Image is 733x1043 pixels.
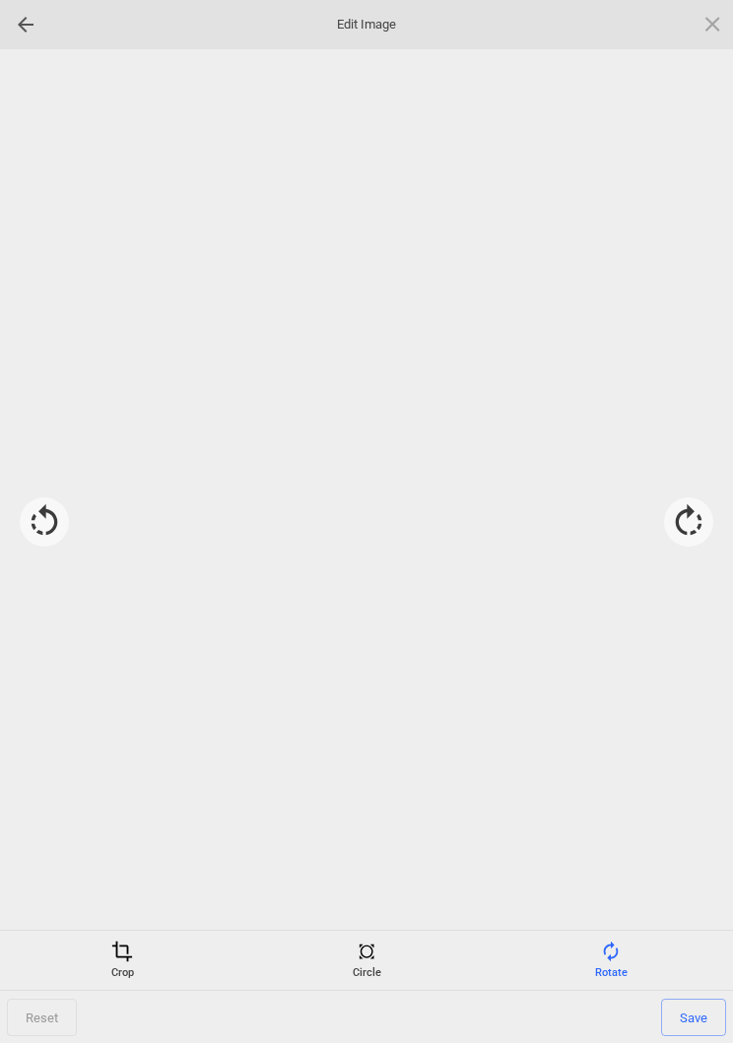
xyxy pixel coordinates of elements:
[249,941,484,980] div: Circle
[10,9,41,40] div: Go back
[5,941,239,980] div: Crop
[268,16,465,33] span: Edit Image
[20,497,69,547] div: Rotate -90°
[661,999,726,1036] span: Save
[664,497,713,547] div: Rotate 90°
[494,941,728,980] div: Rotate
[701,13,723,34] span: Click here or hit ESC to close picker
